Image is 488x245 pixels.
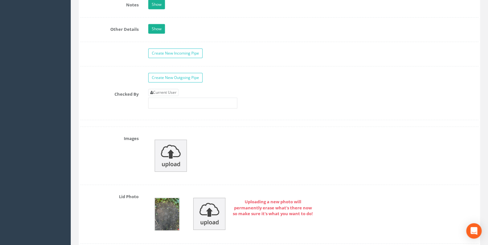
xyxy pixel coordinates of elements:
[155,198,179,230] img: c63cd51b-9404-4dfd-d3e9-05e3b7f31807_e1a5a369-bb74-0315-07a3-250a30af5d7c.jpg
[148,73,203,83] a: Create New Outgoing Pipe
[148,24,165,34] a: Show
[76,133,143,142] label: Images
[76,24,143,32] label: Other Details
[466,223,482,239] div: Open Intercom Messenger
[76,191,143,200] label: Lid Photo
[148,48,203,58] a: Create New Incoming Pipe
[233,199,313,216] strong: Uploading a new photo will permanently erase what's there now so make sure it's what you want to do!
[155,140,187,172] img: upload_icon.png
[76,89,143,97] label: Checked By
[193,198,225,230] img: upload_icon.png
[148,89,178,96] a: Current User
